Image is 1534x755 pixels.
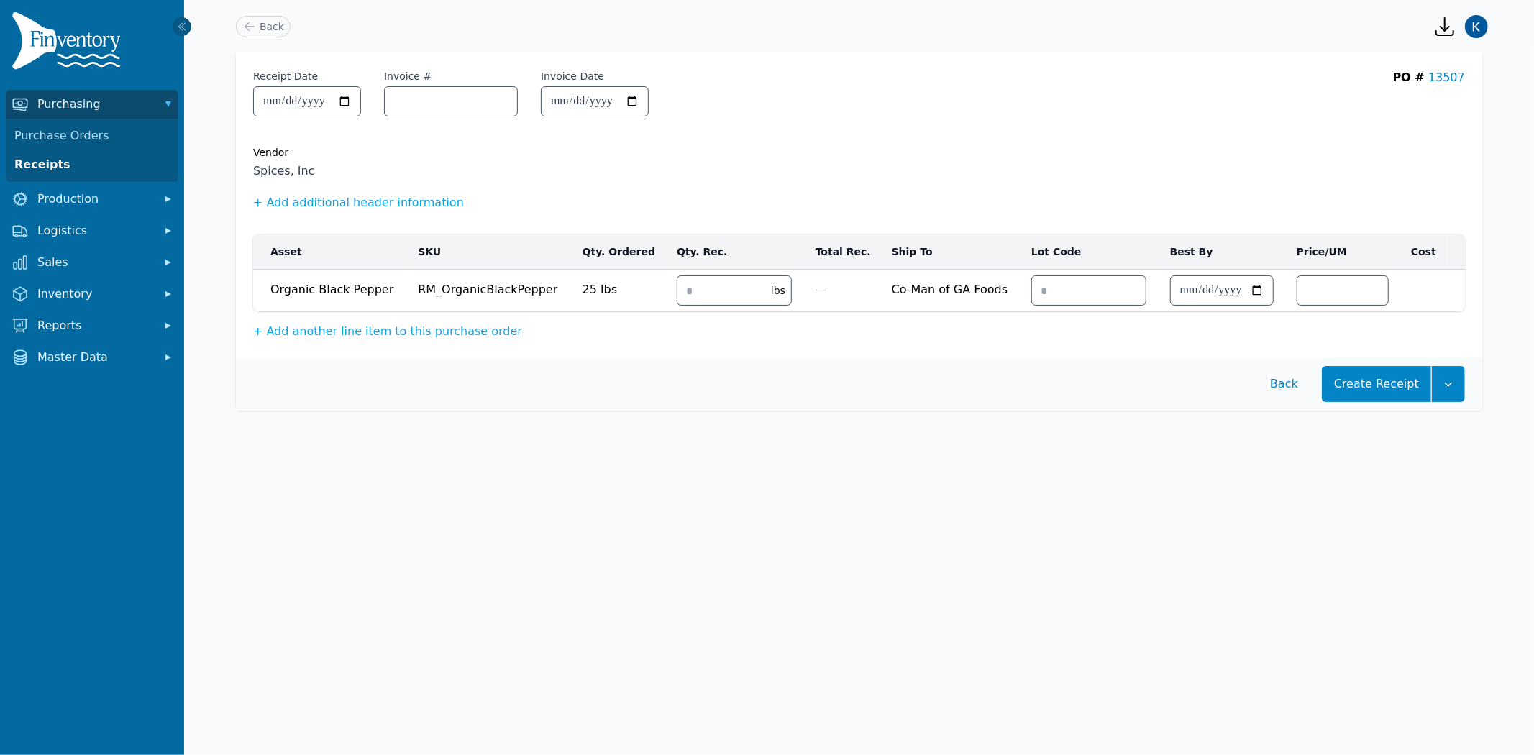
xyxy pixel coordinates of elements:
[409,234,574,270] th: SKU
[270,275,401,298] span: Organic Black Pepper
[1465,15,1488,38] img: Kathleen Gray
[1288,234,1402,270] th: Price/UM
[37,254,152,271] span: Sales
[1258,366,1310,402] button: Back
[1161,234,1288,270] th: Best By
[253,69,318,83] label: Receipt Date
[409,270,574,312] td: RM_OrganicBlackPepper
[253,194,464,211] button: + Add additional header information
[236,16,291,37] a: Back
[6,248,178,277] button: Sales
[6,311,178,340] button: Reports
[6,280,178,308] button: Inventory
[883,234,1023,270] th: Ship To
[816,283,827,296] span: —
[12,12,127,75] img: Finventory
[6,343,178,372] button: Master Data
[6,216,178,245] button: Logistics
[574,234,668,270] th: Qty. Ordered
[6,90,178,119] button: Purchasing
[1322,366,1431,402] button: Create Receipt
[37,96,152,113] span: Purchasing
[253,323,522,340] button: + Add another line item to this purchase order
[253,163,1465,180] span: Spices, Inc
[253,145,1465,160] div: Vendor
[668,234,807,270] th: Qty. Rec.
[1428,70,1465,84] a: 13507
[1023,234,1161,270] th: Lot Code
[9,150,175,179] a: Receipts
[384,69,432,83] label: Invoice #
[807,234,883,270] th: Total Rec.
[541,69,604,83] label: Invoice Date
[583,275,659,298] span: 25 lbs
[892,275,1014,298] span: Co-Man of GA Foods
[1393,70,1425,84] span: PO #
[37,317,152,334] span: Reports
[37,349,152,366] span: Master Data
[6,185,178,214] button: Production
[253,234,409,270] th: Asset
[9,122,175,150] a: Purchase Orders
[765,283,791,298] div: lbs
[37,191,152,208] span: Production
[37,222,152,239] span: Logistics
[1402,234,1447,270] th: Cost
[37,285,152,303] span: Inventory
